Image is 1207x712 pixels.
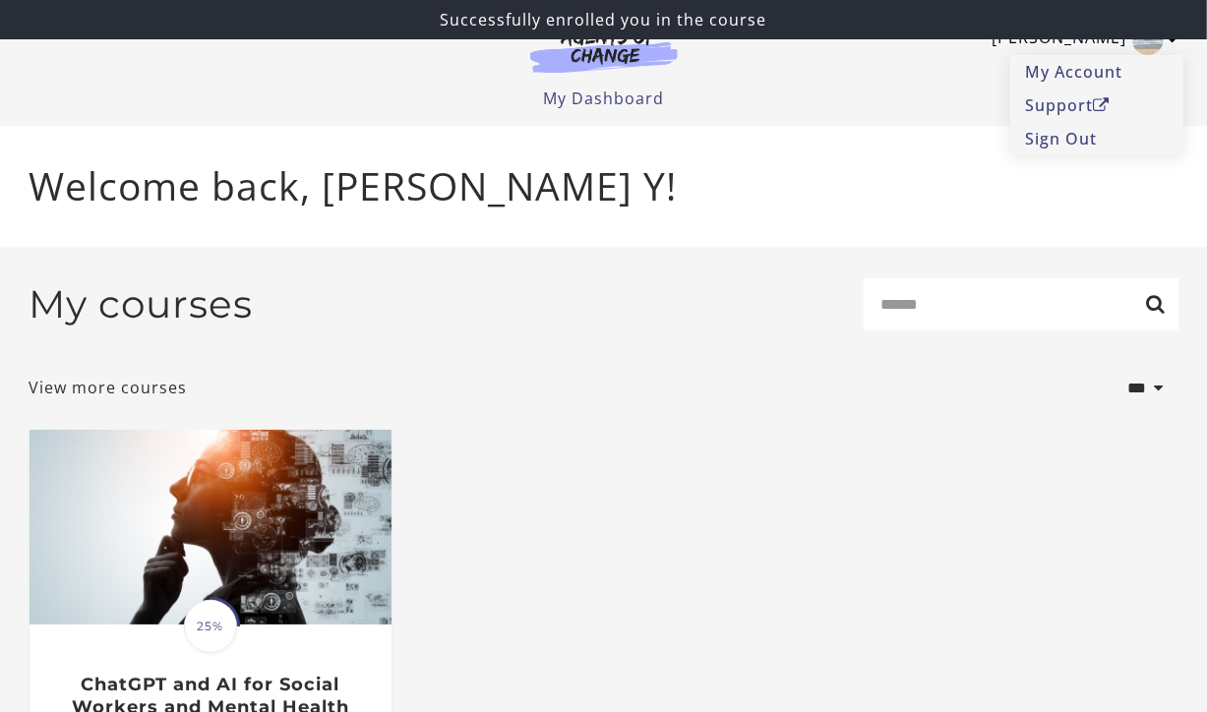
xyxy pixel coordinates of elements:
i: Open in a new window [1094,97,1111,113]
h2: My courses [30,281,254,327]
p: Welcome back, [PERSON_NAME] Y! [30,157,1178,215]
a: Toggle menu [993,24,1169,55]
a: View more courses [30,376,188,399]
span: 25% [184,600,237,653]
a: My Account [1010,55,1183,89]
a: SupportOpen in a new window [1010,89,1183,122]
p: Successfully enrolled you in the course [8,8,1199,31]
a: My Dashboard [543,88,664,109]
a: Sign Out [1010,122,1183,155]
img: Agents of Change Logo [510,28,698,73]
